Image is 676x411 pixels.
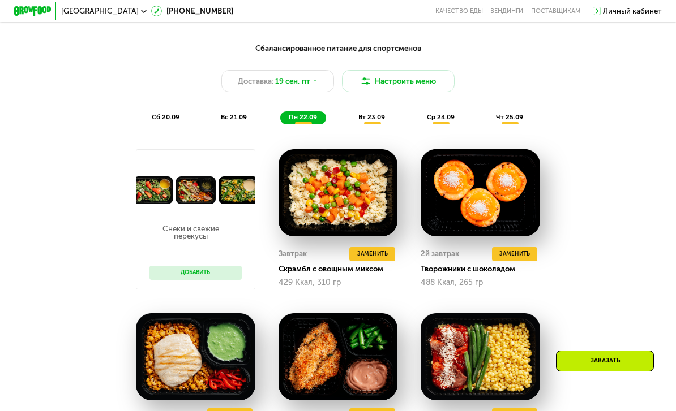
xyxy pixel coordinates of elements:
[60,43,616,55] div: Сбалансированное питание для спортсменов
[149,225,233,240] p: Снеки и свежие перекусы
[357,249,388,259] span: Заменить
[349,247,395,261] button: Заменить
[490,7,523,15] a: Вендинги
[152,113,179,121] span: сб 20.09
[492,247,538,261] button: Заменить
[531,7,580,15] div: поставщикам
[279,247,307,261] div: Завтрак
[275,76,310,87] span: 19 сен, пт
[603,6,662,17] div: Личный кабинет
[279,265,405,274] div: Скрэмбл с овощным миксом
[342,70,455,93] button: Настроить меню
[427,113,455,121] span: ср 24.09
[221,113,247,121] span: вс 21.09
[61,7,139,15] span: [GEOGRAPHIC_DATA]
[279,278,397,287] div: 429 Ккал, 310 гр
[556,351,654,371] div: Заказать
[421,247,459,261] div: 2й завтрак
[496,113,523,121] span: чт 25.09
[435,7,483,15] a: Качество еды
[499,249,530,259] span: Заменить
[149,266,242,280] button: Добавить
[421,278,540,287] div: 488 Ккал, 265 гр
[151,6,233,17] a: [PHONE_NUMBER]
[238,76,273,87] span: Доставка:
[358,113,385,121] span: вт 23.09
[421,265,547,274] div: Творожники с шоколадом
[289,113,317,121] span: пн 22.09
